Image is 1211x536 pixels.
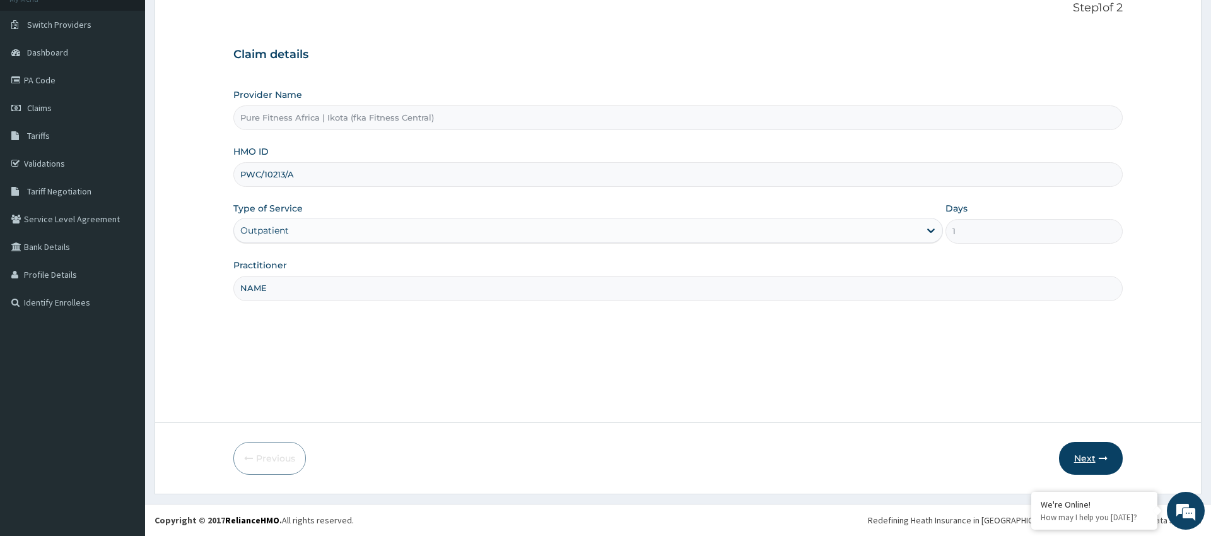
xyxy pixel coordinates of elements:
[1041,512,1148,523] p: How may I help you today?
[233,145,269,158] label: HMO ID
[233,88,302,101] label: Provider Name
[6,345,240,389] textarea: Type your message and hit 'Enter'
[945,202,968,215] label: Days
[233,202,303,215] label: Type of Service
[27,47,68,58] span: Dashboard
[155,515,282,526] strong: Copyright © 2017 .
[233,276,1122,301] input: Enter Name
[73,159,174,287] span: We're online!
[27,186,91,197] span: Tariff Negotiation
[145,504,1211,536] footer: All rights reserved.
[27,19,91,30] span: Switch Providers
[66,71,212,87] div: Chat with us now
[1041,499,1148,510] div: We're Online!
[233,442,306,475] button: Previous
[207,6,237,37] div: Minimize live chat window
[27,102,52,114] span: Claims
[233,1,1122,15] p: Step 1 of 2
[233,162,1122,187] input: Enter HMO ID
[233,48,1122,62] h3: Claim details
[233,259,287,271] label: Practitioner
[225,515,279,526] a: RelianceHMO
[27,130,50,141] span: Tariffs
[1059,442,1123,475] button: Next
[23,63,51,95] img: d_794563401_company_1708531726252_794563401
[868,514,1202,527] div: Redefining Heath Insurance in [GEOGRAPHIC_DATA] using Telemedicine and Data Science!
